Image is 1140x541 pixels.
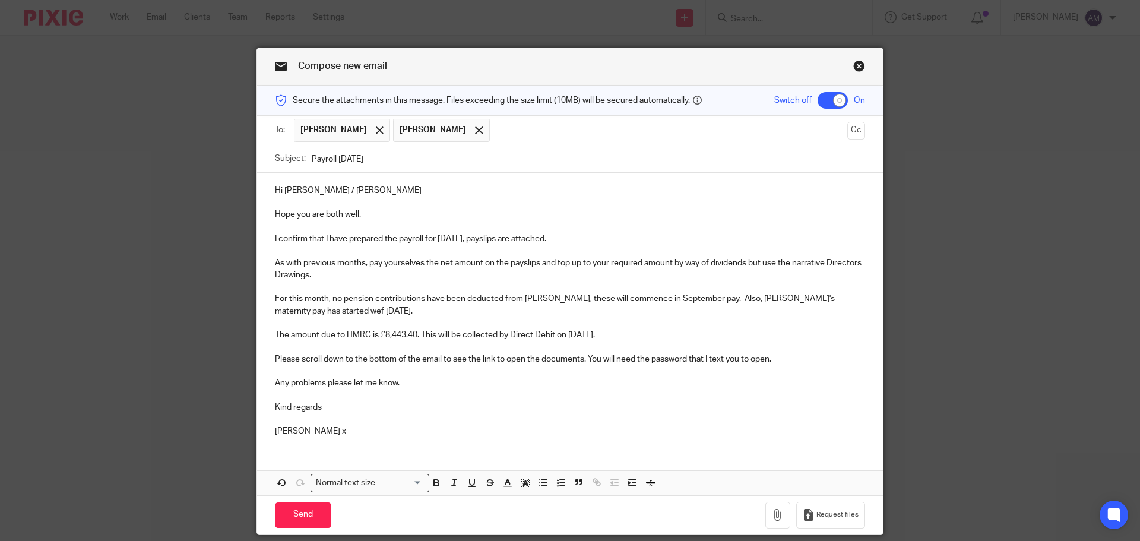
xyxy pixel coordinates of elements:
[275,233,865,245] p: I confirm that I have prepared the payroll for [DATE], payslips are attached.
[854,94,865,106] span: On
[275,293,865,317] p: For this month, no pension contributions have been deducted from [PERSON_NAME], these will commen...
[275,329,865,341] p: The amount due to HMRC is £8,443.40. This will be collected by Direct Debit on [DATE].
[311,474,429,492] div: Search for option
[313,477,378,489] span: Normal text size
[293,94,690,106] span: Secure the attachments in this message. Files exceeding the size limit (10MB) will be secured aut...
[847,122,865,140] button: Cc
[853,60,865,76] a: Close this dialog window
[300,124,367,136] span: [PERSON_NAME]
[275,124,288,136] label: To:
[400,124,466,136] span: [PERSON_NAME]
[379,477,422,489] input: Search for option
[275,502,331,528] input: Send
[275,401,865,413] p: Kind regards
[275,353,865,365] p: Please scroll down to the bottom of the email to see the link to open the documents. You will nee...
[796,502,865,529] button: Request files
[816,510,859,520] span: Request files
[275,257,865,281] p: As with previous months, pay yourselves the net amount on the payslips and top up to your require...
[774,94,812,106] span: Switch off
[275,425,865,437] p: [PERSON_NAME] x
[298,61,387,71] span: Compose new email
[275,208,865,220] p: Hope you are both well.
[275,377,865,389] p: Any problems please let me know.
[275,153,306,164] label: Subject:
[275,185,865,197] p: Hi [PERSON_NAME] / [PERSON_NAME]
